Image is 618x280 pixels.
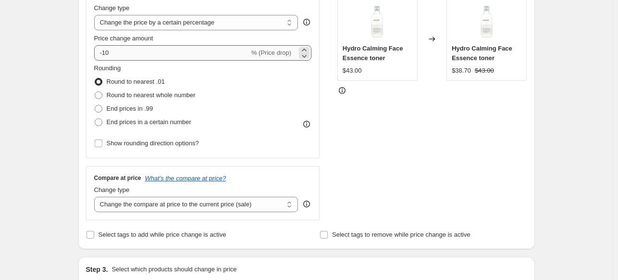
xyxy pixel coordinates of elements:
span: Select tags to add while price change is active [99,231,226,238]
span: End prices in .99 [107,105,153,112]
span: Rounding [94,64,121,72]
strike: $43.00 [475,66,494,76]
img: 43_80x.png [468,2,506,41]
div: $43.00 [343,66,362,76]
span: Round to nearest whole number [107,91,196,99]
span: % (Price drop) [251,49,291,56]
h3: Compare at price [94,174,141,182]
span: Select tags to remove while price change is active [332,231,470,238]
span: Hydro Calming Face Essence toner [452,45,512,62]
input: -15 [94,45,249,61]
span: Change type [94,186,130,193]
img: 43_80x.png [358,2,396,41]
p: Select which products should change in price [111,265,236,274]
span: Price change amount [94,35,153,42]
div: help [302,199,311,209]
span: End prices in a certain number [107,118,191,126]
h2: Step 3. [86,265,108,274]
span: Round to nearest .01 [107,78,165,85]
span: Hydro Calming Face Essence toner [343,45,403,62]
span: Show rounding direction options? [107,140,199,147]
button: What's the compare at price? [145,175,226,182]
div: help [302,17,311,27]
span: Change type [94,4,130,12]
div: $38.70 [452,66,471,76]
